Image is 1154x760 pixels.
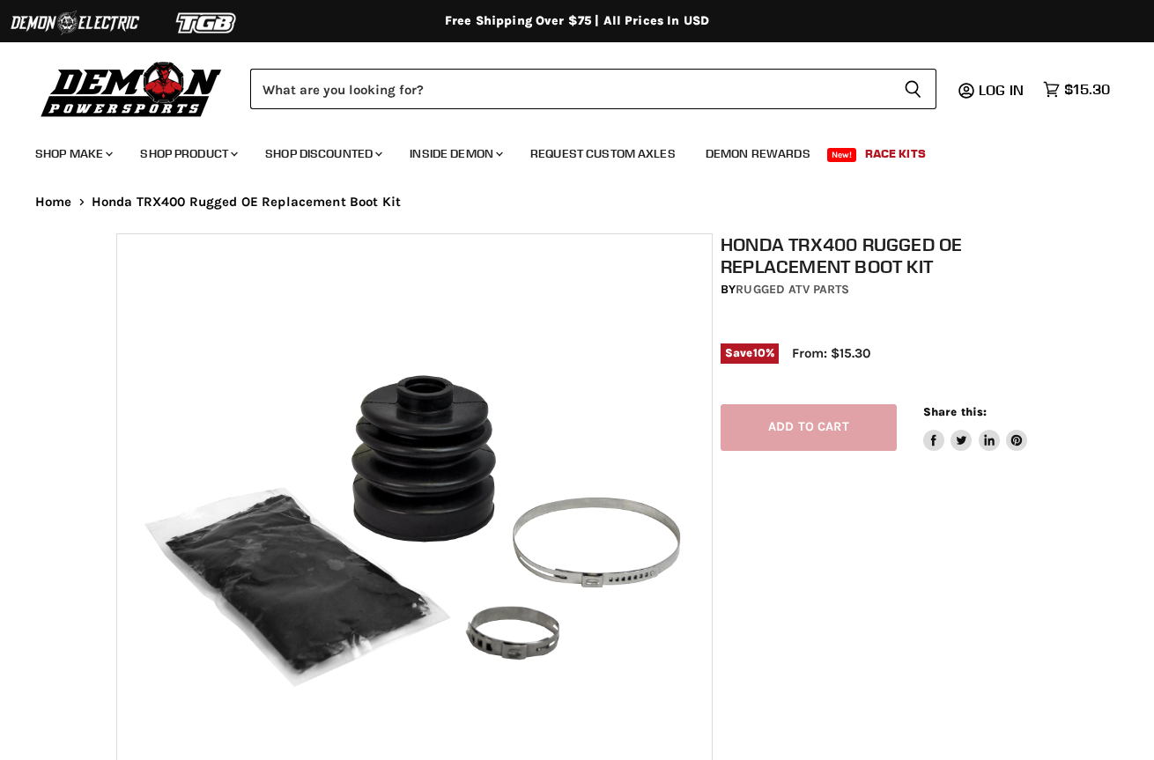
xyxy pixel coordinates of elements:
span: $15.30 [1064,81,1110,98]
span: Log in [979,81,1024,99]
span: Share this: [923,405,987,418]
ul: Main menu [22,129,1106,172]
a: Home [35,195,72,210]
a: Shop Discounted [252,136,393,172]
input: Search [250,69,890,109]
a: Demon Rewards [692,136,824,172]
a: Log in [971,82,1034,98]
a: Rugged ATV Parts [736,282,849,297]
span: Honda TRX400 Rugged OE Replacement Boot Kit [92,195,401,210]
span: New! [827,148,857,162]
button: Search [890,69,936,109]
a: Shop Make [22,136,123,172]
span: From: $15.30 [792,345,870,361]
img: TGB Logo 2 [141,6,273,40]
a: Request Custom Axles [517,136,689,172]
aside: Share this: [923,404,1028,451]
img: Demon Electric Logo 2 [9,6,141,40]
div: by [721,280,1046,299]
h1: Honda TRX400 Rugged OE Replacement Boot Kit [721,233,1046,277]
img: Demon Powersports [35,57,228,120]
a: Race Kits [852,136,939,172]
span: Save % [721,343,779,363]
form: Product [250,69,936,109]
span: 10 [753,346,766,359]
a: Shop Product [127,136,248,172]
a: Inside Demon [396,136,514,172]
a: $15.30 [1034,77,1119,102]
